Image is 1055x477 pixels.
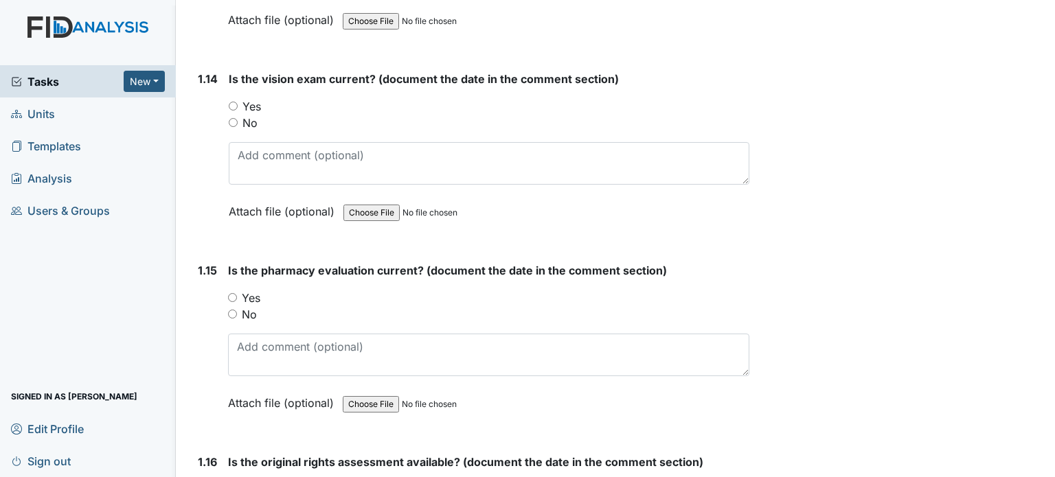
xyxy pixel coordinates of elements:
[228,387,339,411] label: Attach file (optional)
[242,98,261,115] label: Yes
[11,103,55,124] span: Units
[11,73,124,90] a: Tasks
[124,71,165,92] button: New
[11,386,137,407] span: Signed in as [PERSON_NAME]
[229,196,340,220] label: Attach file (optional)
[242,306,257,323] label: No
[229,102,238,110] input: Yes
[228,455,703,469] span: Is the original rights assessment available? (document the date in the comment section)
[11,418,84,439] span: Edit Profile
[228,310,237,318] input: No
[228,4,339,28] label: Attach file (optional)
[198,454,217,470] label: 1.16
[242,115,258,131] label: No
[11,135,81,156] span: Templates
[228,264,667,277] span: Is the pharmacy evaluation current? (document the date in the comment section)
[198,71,218,87] label: 1.14
[11,200,110,221] span: Users & Groups
[228,293,237,302] input: Yes
[11,167,72,189] span: Analysis
[229,72,619,86] span: Is the vision exam current? (document the date in the comment section)
[229,118,238,127] input: No
[242,290,260,306] label: Yes
[11,450,71,472] span: Sign out
[198,262,217,279] label: 1.15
